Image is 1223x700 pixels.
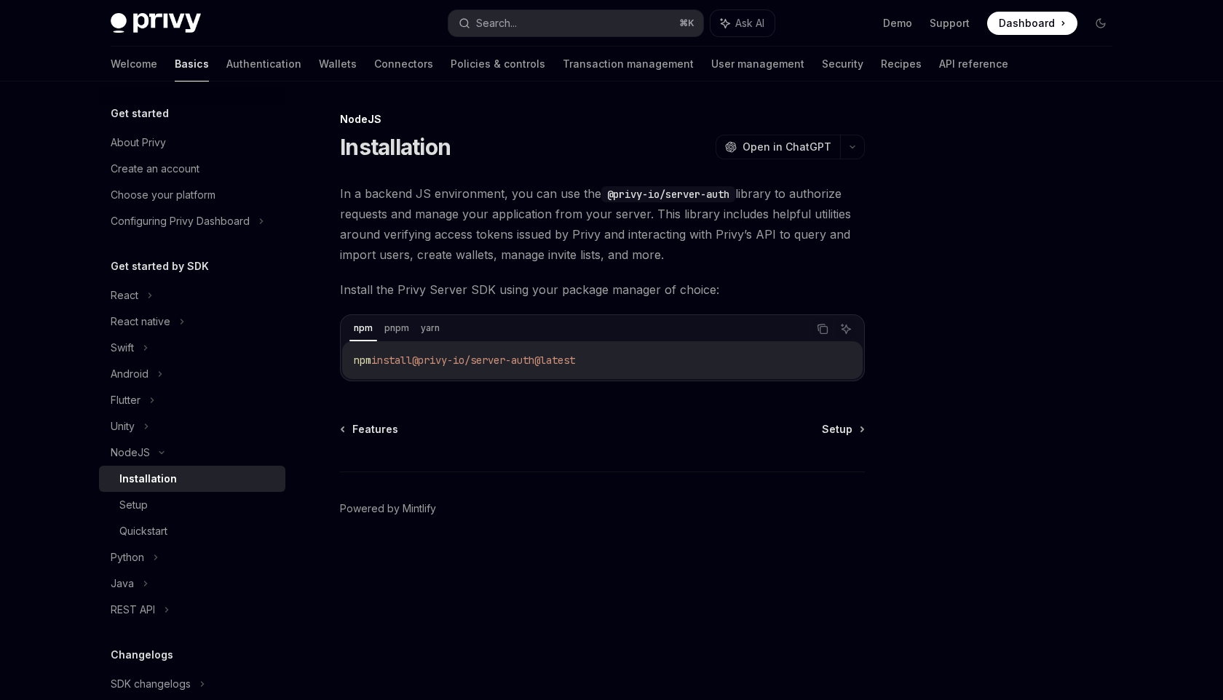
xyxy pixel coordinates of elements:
[111,13,201,33] img: dark logo
[119,470,177,488] div: Installation
[111,313,170,330] div: React native
[743,140,831,154] span: Open in ChatGPT
[883,16,912,31] a: Demo
[340,112,865,127] div: NodeJS
[563,47,694,81] a: Transaction management
[111,339,134,357] div: Swift
[836,319,855,338] button: Ask AI
[930,16,970,31] a: Support
[352,422,398,437] span: Features
[341,422,398,437] a: Features
[451,47,545,81] a: Policies & controls
[340,279,865,300] span: Install the Privy Server SDK using your package manager of choice:
[111,601,155,619] div: REST API
[822,47,863,81] a: Security
[354,354,371,367] span: npm
[1089,12,1112,35] button: Toggle dark mode
[175,47,209,81] a: Basics
[822,422,863,437] a: Setup
[416,319,444,337] div: yarn
[822,422,852,437] span: Setup
[412,354,575,367] span: @privy-io/server-auth@latest
[735,16,764,31] span: Ask AI
[111,105,169,122] h5: Get started
[99,518,285,544] a: Quickstart
[716,135,840,159] button: Open in ChatGPT
[679,17,694,29] span: ⌘ K
[111,444,150,461] div: NodeJS
[476,15,517,32] div: Search...
[99,156,285,182] a: Create an account
[111,47,157,81] a: Welcome
[371,354,412,367] span: install
[111,549,144,566] div: Python
[349,319,377,337] div: npm
[340,501,436,516] a: Powered by Mintlify
[99,492,285,518] a: Setup
[111,258,209,275] h5: Get started by SDK
[111,575,134,592] div: Java
[340,134,451,160] h1: Installation
[380,319,413,337] div: pnpm
[111,212,250,230] div: Configuring Privy Dashboard
[119,496,148,514] div: Setup
[111,365,149,383] div: Android
[448,10,703,36] button: Search...⌘K
[111,186,215,204] div: Choose your platform
[111,287,138,304] div: React
[111,675,191,693] div: SDK changelogs
[813,319,832,338] button: Copy the contents from the code block
[111,391,140,409] div: Flutter
[999,16,1055,31] span: Dashboard
[111,134,166,151] div: About Privy
[601,186,735,202] code: @privy-io/server-auth
[319,47,357,81] a: Wallets
[711,10,775,36] button: Ask AI
[111,418,135,435] div: Unity
[340,183,865,265] span: In a backend JS environment, you can use the library to authorize requests and manage your applic...
[119,522,167,540] div: Quickstart
[99,130,285,156] a: About Privy
[111,160,199,178] div: Create an account
[111,646,173,664] h5: Changelogs
[99,182,285,208] a: Choose your platform
[99,466,285,492] a: Installation
[881,47,922,81] a: Recipes
[226,47,301,81] a: Authentication
[711,47,804,81] a: User management
[374,47,433,81] a: Connectors
[987,12,1077,35] a: Dashboard
[939,47,1008,81] a: API reference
